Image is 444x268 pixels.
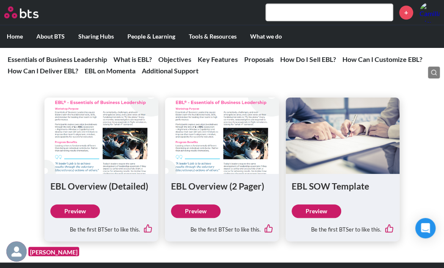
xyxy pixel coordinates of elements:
[342,55,422,63] a: How Can I Customize EBL?
[292,180,394,192] h1: EBL SOW Template
[158,55,191,63] a: Objectives
[6,241,27,262] img: F
[113,55,152,63] a: What is EBL?
[244,55,274,63] a: Proposals
[292,218,394,236] div: Be the first BTSer to like this.
[50,204,100,218] a: Preview
[121,25,182,47] label: People & Learning
[419,2,440,22] a: Profile
[292,204,341,218] a: Preview
[171,180,273,192] h1: EBL Overview (2 Pager)
[171,218,273,236] div: Be the first BTSer to like this.
[198,55,238,63] a: Key Features
[243,25,289,47] label: What we do
[399,6,413,20] a: +
[419,2,440,22] img: Camilla Giovagnoli
[415,218,436,238] div: Open Intercom Messenger
[8,67,78,75] a: How Can I Deliver EBL?
[182,25,243,47] label: Tools & Resources
[142,67,199,75] a: Additional Support
[50,180,152,192] h1: EBL Overview (Detailed)
[72,25,121,47] label: Sharing Hubs
[50,218,152,236] div: Be the first BTSer to like this.
[4,6,54,18] a: Go home
[8,55,107,63] a: Essentials of Business Leadership
[171,204,221,218] a: Preview
[85,67,135,75] a: EBL on Momenta
[4,6,39,18] img: BTS Logo
[30,25,72,47] label: About BTS
[28,247,79,257] figcaption: [PERSON_NAME]
[280,55,336,63] a: How Do I Sell EBL?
